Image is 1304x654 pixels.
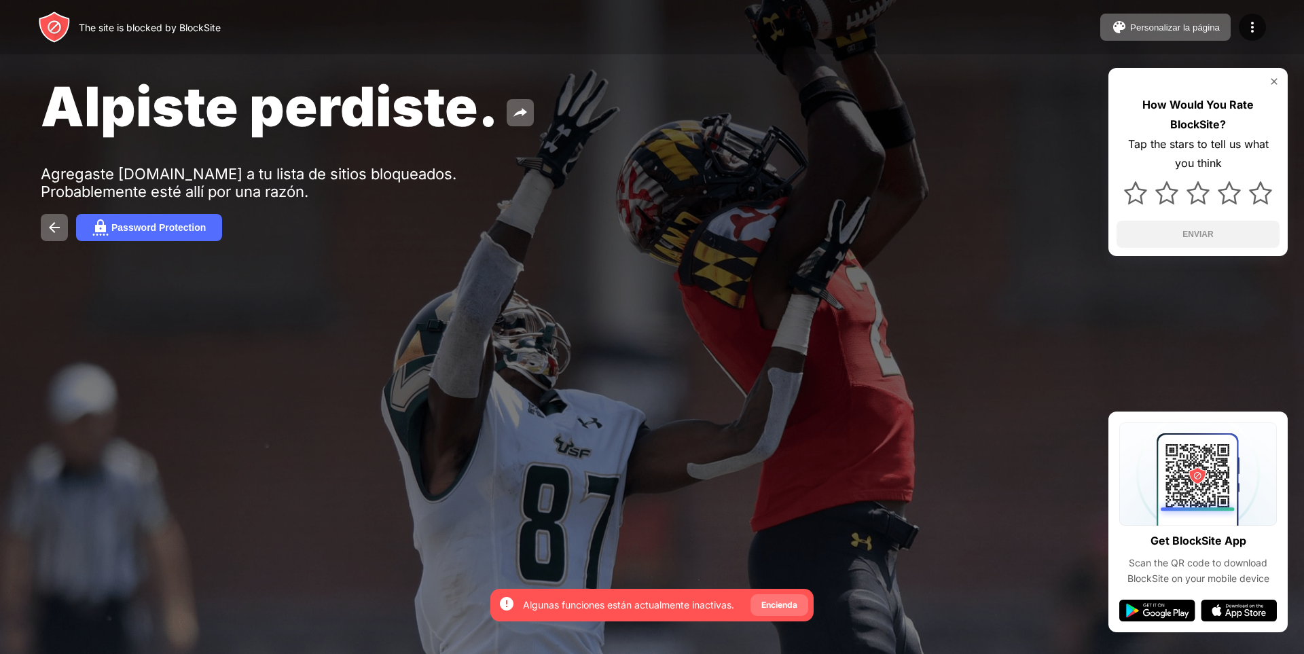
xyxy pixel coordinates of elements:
[1269,76,1280,87] img: rate-us-close.svg
[1218,181,1241,204] img: star.svg
[1130,22,1220,33] div: Personalizar la página
[41,165,460,200] div: Agregaste [DOMAIN_NAME] a tu lista de sitios bloqueados. Probablemente esté allí por una razón.
[761,598,797,612] div: Encienda
[1119,600,1195,621] img: google-play.svg
[1244,19,1261,35] img: menu-icon.svg
[1117,95,1280,134] div: How Would You Rate BlockSite?
[1187,181,1210,204] img: star.svg
[76,214,222,241] button: Password Protection
[38,11,71,43] img: header-logo.svg
[523,598,734,612] div: Algunas funciones están actualmente inactivas.
[1124,181,1147,204] img: star.svg
[92,219,109,236] img: password.svg
[1100,14,1231,41] button: Personalizar la página
[512,105,528,121] img: share.svg
[111,222,206,233] div: Password Protection
[499,596,515,612] img: error-circle-white.svg
[1119,422,1277,526] img: qrcode.svg
[1117,221,1280,248] button: ENVIAR
[1151,531,1246,551] div: Get BlockSite App
[79,22,221,33] div: The site is blocked by BlockSite
[1117,134,1280,174] div: Tap the stars to tell us what you think
[1249,181,1272,204] img: star.svg
[46,219,62,236] img: back.svg
[1111,19,1127,35] img: pallet.svg
[1201,600,1277,621] img: app-store.svg
[1155,181,1178,204] img: star.svg
[1119,556,1277,586] div: Scan the QR code to download BlockSite on your mobile device
[41,73,499,139] span: Alpiste perdiste.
